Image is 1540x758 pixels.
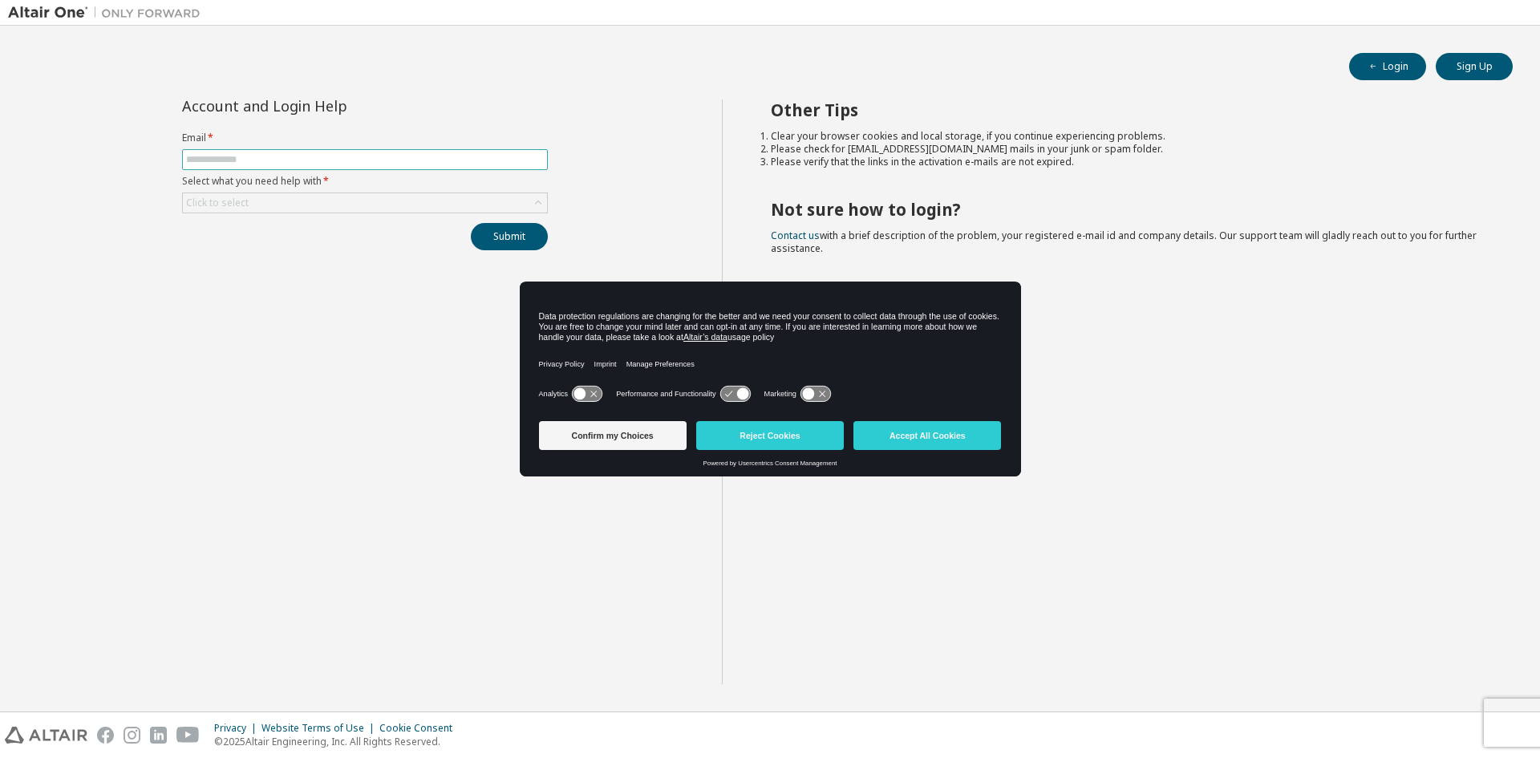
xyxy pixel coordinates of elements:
img: Altair One [8,5,209,21]
img: linkedin.svg [150,727,167,744]
button: Sign Up [1436,53,1513,80]
h2: Not sure how to login? [771,199,1485,220]
span: with a brief description of the problem, your registered e-mail id and company details. Our suppo... [771,229,1477,255]
img: instagram.svg [124,727,140,744]
div: Privacy [214,722,261,735]
div: Account and Login Help [182,99,475,112]
label: Select what you need help with [182,175,548,188]
img: youtube.svg [176,727,200,744]
button: Submit [471,223,548,250]
li: Please check for [EMAIL_ADDRESS][DOMAIN_NAME] mails in your junk or spam folder. [771,143,1485,156]
li: Please verify that the links in the activation e-mails are not expired. [771,156,1485,168]
label: Email [182,132,548,144]
li: Clear your browser cookies and local storage, if you continue experiencing problems. [771,130,1485,143]
a: Contact us [771,229,820,242]
div: Cookie Consent [379,722,462,735]
h2: Other Tips [771,99,1485,120]
div: Click to select [186,197,249,209]
div: Website Terms of Use [261,722,379,735]
img: altair_logo.svg [5,727,87,744]
div: Click to select [183,193,547,213]
img: facebook.svg [97,727,114,744]
button: Login [1349,53,1426,80]
p: © 2025 Altair Engineering, Inc. All Rights Reserved. [214,735,462,748]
